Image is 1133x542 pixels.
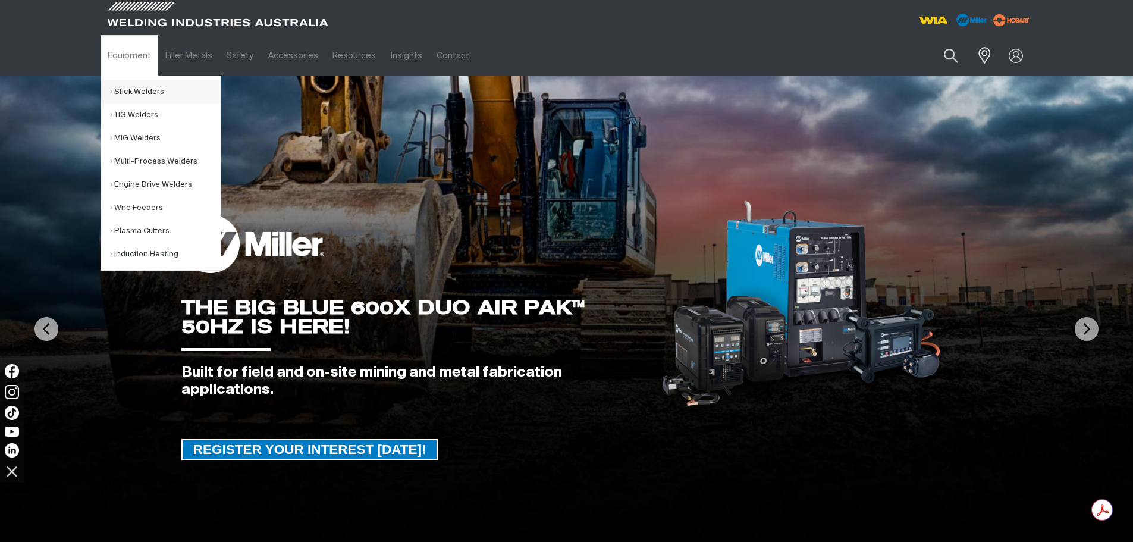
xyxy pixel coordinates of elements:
a: Insights [383,35,429,76]
img: NextArrow [1075,317,1099,341]
a: Equipment [101,35,158,76]
img: Instagram [5,385,19,399]
a: Safety [219,35,261,76]
img: miller [990,11,1033,29]
button: Search products [931,42,971,70]
img: YouTube [5,427,19,437]
a: Engine Drive Welders [110,173,221,196]
a: Filler Metals [158,35,219,76]
div: Built for field and on-site mining and metal fabrication applications. [181,364,642,399]
a: Wire Feeders [110,196,221,220]
a: Accessories [261,35,325,76]
nav: Main [101,35,800,76]
a: Induction Heating [110,243,221,266]
img: LinkedIn [5,443,19,458]
a: TIG Welders [110,104,221,127]
img: Facebook [5,364,19,378]
input: Product name or item number... [915,42,971,70]
a: Resources [325,35,383,76]
a: Plasma Cutters [110,220,221,243]
span: REGISTER YOUR INTEREST [DATE]! [183,439,437,460]
a: Stick Welders [110,80,221,104]
a: REGISTER YOUR INTEREST TODAY! [181,439,438,460]
ul: Equipment Submenu [101,76,221,271]
img: hide socials [2,461,22,481]
img: PrevArrow [34,317,58,341]
img: TikTok [5,406,19,420]
a: MIG Welders [110,127,221,150]
a: Multi-Process Welders [110,150,221,173]
a: Contact [429,35,476,76]
div: THE BIG BLUE 600X DUO AIR PAK™ 50HZ IS HERE! [181,298,642,336]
